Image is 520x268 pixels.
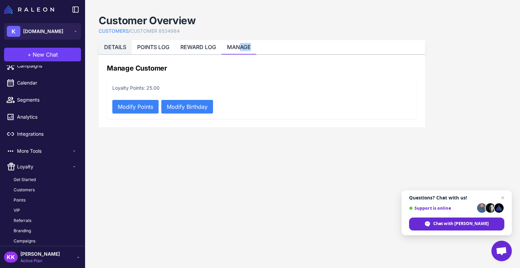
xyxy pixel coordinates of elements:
[4,23,81,40] button: K[DOMAIN_NAME]
[4,5,54,14] img: Raleon Logo
[7,26,20,37] div: K
[409,206,475,211] span: Support is online
[8,175,82,184] a: Get Started
[409,195,504,200] span: Questions? Chat with us!
[129,28,130,34] span: /
[20,258,60,264] span: Active Plan
[130,27,180,35] a: CUSTOMER 8534984
[17,147,71,155] span: More Tools
[4,252,18,263] div: KK
[3,59,82,73] a: Campaigns
[99,27,130,35] a: CUSTOMERS/
[433,221,489,227] span: Chat with [PERSON_NAME]
[491,241,512,261] a: Open chat
[28,50,31,59] span: +
[104,44,126,50] a: DETAILS
[17,130,77,138] span: Integrations
[180,44,216,50] a: REWARD LOG
[99,14,196,27] h1: Customer Overview
[112,84,411,92] p: Loyalty Points: 25.00
[17,163,71,170] span: Loyalty
[227,44,251,50] a: MANAGE
[3,93,82,107] a: Segments
[8,196,82,205] a: Points
[14,187,35,193] span: Customers
[23,28,63,35] span: [DOMAIN_NAME]
[8,206,82,215] a: VIP
[33,50,58,59] span: New Chat
[14,207,20,213] span: VIP
[14,218,31,224] span: Referrals
[161,100,213,114] button: Modify Birthday
[17,113,77,121] span: Analytics
[14,177,36,183] span: Get Started
[409,218,504,230] span: Chat with [PERSON_NAME]
[17,62,77,70] span: Campaigns
[8,237,82,245] a: Campaigns
[8,226,82,235] a: Branding
[14,238,35,244] span: Campaigns
[112,100,159,114] button: Modify Points
[17,96,77,104] span: Segments
[3,76,82,90] a: Calendar
[8,216,82,225] a: Referrals
[3,127,82,141] a: Integrations
[3,110,82,124] a: Analytics
[14,228,31,234] span: Branding
[14,197,26,203] span: Points
[4,48,81,61] button: +New Chat
[17,79,77,87] span: Calendar
[20,250,60,258] span: [PERSON_NAME]
[8,185,82,194] a: Customers
[137,44,169,50] a: POINTS LOG
[107,63,417,73] h2: Manage Customer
